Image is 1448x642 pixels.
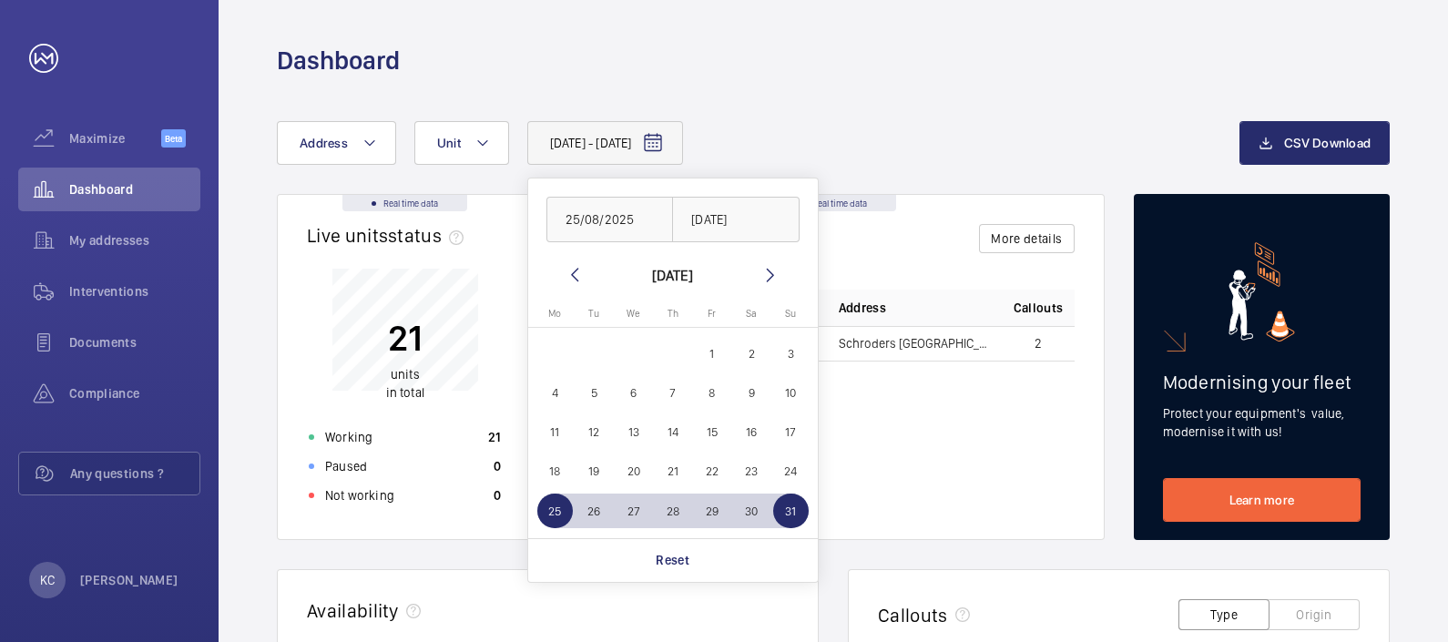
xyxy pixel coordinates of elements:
button: August 28, 2025 [653,492,692,531]
span: 5 [576,375,612,411]
a: Learn more [1163,478,1361,522]
p: Not working [325,486,394,504]
img: marketing-card.svg [1229,242,1295,341]
button: August 9, 2025 [731,373,770,413]
h2: Callouts [878,604,948,627]
button: August 24, 2025 [771,452,811,491]
span: Beta [161,129,186,148]
span: 2 [1035,337,1042,350]
div: Real time data [771,195,896,211]
button: August 10, 2025 [771,373,811,413]
button: August 5, 2025 [575,373,614,413]
p: Protect your equipment's value, modernise it with us! [1163,404,1361,441]
span: 11 [537,414,573,450]
span: Tu [588,308,599,320]
p: Reset [656,551,689,569]
span: Th [668,308,678,320]
span: Sa [746,308,757,320]
button: August 14, 2025 [653,413,692,452]
button: August 13, 2025 [614,413,653,452]
span: Mo [548,308,561,320]
button: August 15, 2025 [692,413,731,452]
p: Paused [325,457,367,475]
button: August 2, 2025 [731,334,770,373]
button: August 23, 2025 [731,452,770,491]
button: August 3, 2025 [771,334,811,373]
span: Maximize [69,129,161,148]
input: DD/MM/YYYY [546,197,674,242]
span: Callouts [1014,299,1064,317]
button: Unit [414,121,509,165]
span: [DATE] - [DATE] [550,134,632,152]
p: Working [325,428,372,446]
span: 7 [655,375,690,411]
span: status [388,224,471,247]
button: Origin [1269,599,1360,630]
span: 4 [537,375,573,411]
span: My addresses [69,231,200,250]
button: August 6, 2025 [614,373,653,413]
span: 19 [576,454,612,490]
button: August 1, 2025 [692,334,731,373]
span: 26 [576,494,612,529]
button: August 22, 2025 [692,452,731,491]
button: August 25, 2025 [535,492,575,531]
button: August 16, 2025 [731,413,770,452]
button: Type [1178,599,1270,630]
button: August 7, 2025 [653,373,692,413]
span: units [391,367,420,382]
span: 12 [576,414,612,450]
p: 0 [494,457,501,475]
span: 2 [734,336,770,372]
h2: Availability [307,599,399,622]
span: 24 [773,454,809,490]
button: August 18, 2025 [535,452,575,491]
button: August 26, 2025 [575,492,614,531]
button: Address [277,121,396,165]
p: 0 [494,486,501,504]
button: [DATE] - [DATE] [527,121,684,165]
span: 29 [694,494,729,529]
span: 31 [773,494,809,529]
p: KC [40,571,55,589]
span: 18 [537,454,573,490]
button: August 11, 2025 [535,413,575,452]
span: 30 [734,494,770,529]
span: Interventions [69,282,200,301]
span: 27 [616,494,651,529]
span: Address [839,299,886,317]
span: Fr [708,308,716,320]
button: August 20, 2025 [614,452,653,491]
span: 10 [773,375,809,411]
p: [PERSON_NAME] [80,571,178,589]
button: August 29, 2025 [692,492,731,531]
span: 23 [734,454,770,490]
button: August 30, 2025 [731,492,770,531]
span: 15 [694,414,729,450]
span: Address [300,136,348,150]
span: CSV Download [1284,136,1371,150]
div: Real time data [342,195,467,211]
span: 17 [773,414,809,450]
span: 1 [694,336,729,372]
span: Compliance [69,384,200,403]
span: Any questions ? [70,464,199,483]
button: August 12, 2025 [575,413,614,452]
span: 9 [734,375,770,411]
span: Su [785,308,796,320]
button: More details [979,224,1074,253]
h2: Live units [307,224,471,247]
button: August 31, 2025 [771,492,811,531]
span: 14 [655,414,690,450]
h2: Modernising your fleet [1163,371,1361,393]
button: August 8, 2025 [692,373,731,413]
span: 21 [655,454,690,490]
span: 6 [616,375,651,411]
button: CSV Download [1239,121,1390,165]
button: August 17, 2025 [771,413,811,452]
span: 25 [537,494,573,529]
span: 8 [694,375,729,411]
button: August 21, 2025 [653,452,692,491]
p: 21 [488,428,502,446]
span: Dashboard [69,180,200,199]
